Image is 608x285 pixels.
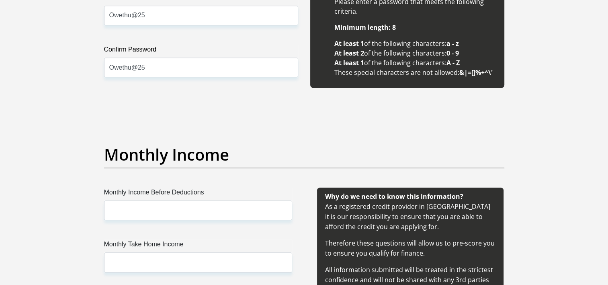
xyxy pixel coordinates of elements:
[459,68,493,77] b: &|=[]%+^\'
[104,188,292,200] label: Monthly Income Before Deductions
[104,200,292,220] input: Monthly Income Before Deductions
[334,23,396,32] b: Minimum length: 8
[334,49,364,58] b: At least 2
[334,39,496,48] li: of the following characters:
[104,45,298,58] label: Confirm Password
[104,252,292,272] input: Monthly Take Home Income
[446,58,460,67] b: A - Z
[104,6,298,25] input: Create Password
[334,39,364,48] b: At least 1
[334,48,496,58] li: of the following characters:
[334,68,496,77] li: These special characters are not allowed:
[446,39,459,48] b: a - z
[325,192,463,201] b: Why do we need to know this information?
[104,58,298,77] input: Confirm Password
[104,145,504,164] h2: Monthly Income
[446,49,459,58] b: 0 - 9
[104,240,292,252] label: Monthly Take Home Income
[334,58,364,67] b: At least 1
[334,58,496,68] li: of the following characters:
